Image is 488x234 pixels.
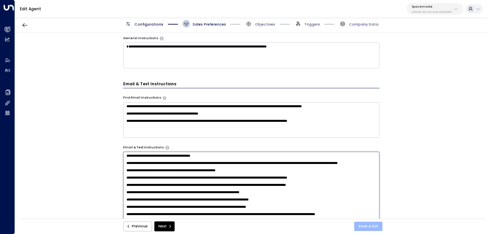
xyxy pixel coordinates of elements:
span: Objectives [255,22,275,27]
label: General Instructions [123,36,158,41]
p: 0d57b456-76f9-434b-bc82-bf954502d602 [412,11,452,13]
button: Provide any specific instructions you want the agent to follow only when responding to leads via ... [165,146,169,149]
label: First Email Instructions [123,96,161,100]
button: Next [154,221,175,231]
button: Save & Exit [354,222,382,231]
p: Spacemade [412,5,452,9]
label: Email & Text Instructions [123,145,164,150]
h3: Email & Text Instructions [123,81,380,88]
span: Configurations [134,22,163,27]
span: Company Data [349,22,378,27]
span: Sales Preferences [193,22,226,27]
button: Provide any specific instructions you want the agent to follow when responding to leads. This app... [160,37,163,40]
button: Specify instructions for the agent's first email only, such as introductory content, special offe... [163,96,166,100]
span: Triggers [304,22,320,27]
button: Spacemade0d57b456-76f9-434b-bc82-bf954502d602 [407,3,463,15]
button: Previous [123,221,152,231]
a: Edit Agent [20,6,41,12]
